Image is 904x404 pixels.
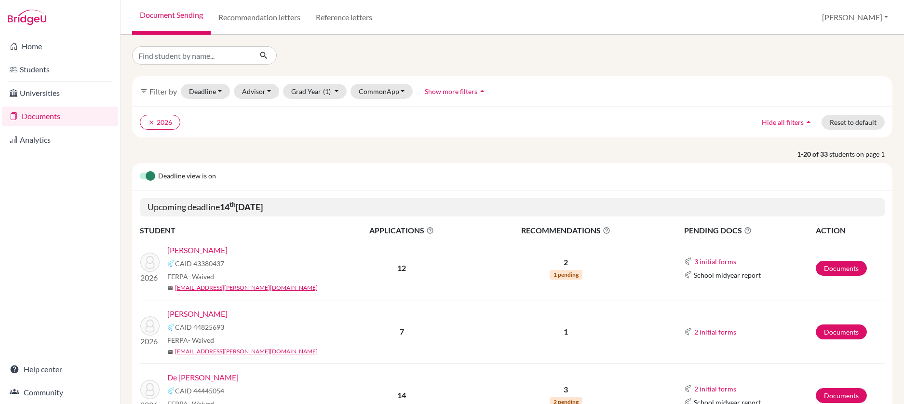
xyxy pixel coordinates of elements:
[167,387,175,395] img: Common App logo
[167,271,214,282] span: FERPA
[167,308,228,320] a: [PERSON_NAME]
[167,349,173,355] span: mail
[815,224,885,237] th: ACTION
[167,285,173,291] span: mail
[472,384,661,395] p: 3
[140,316,160,336] img: Collier, Ava
[167,335,214,345] span: FERPA
[149,87,177,96] span: Filter by
[684,257,692,265] img: Common App logo
[140,253,160,272] img: Boodoo, Salma
[283,84,347,99] button: Grad Year(1)
[323,87,331,95] span: (1)
[140,380,160,399] img: De La Rosa, Evan
[140,336,160,347] p: 2026
[2,130,118,149] a: Analytics
[2,60,118,79] a: Students
[2,383,118,402] a: Community
[8,10,46,25] img: Bridge-U
[167,323,175,331] img: Common App logo
[2,107,118,126] a: Documents
[229,201,236,208] sup: th
[797,149,829,159] strong: 1-20 of 33
[140,272,160,283] p: 2026
[234,84,280,99] button: Advisor
[472,225,661,236] span: RECOMMENDATIONS
[132,46,252,65] input: Find student by name...
[140,198,885,216] h5: Upcoming deadline
[175,386,224,396] span: CAID 44445054
[804,117,813,127] i: arrow_drop_up
[550,270,582,280] span: 1 pending
[397,263,406,272] b: 12
[818,8,892,27] button: [PERSON_NAME]
[175,258,224,269] span: CAID 43380437
[816,261,867,276] a: Documents
[333,225,471,236] span: APPLICATIONS
[148,119,155,126] i: clear
[829,149,892,159] span: students on page 1
[397,391,406,400] b: 14
[684,385,692,392] img: Common App logo
[472,326,661,337] p: 1
[140,115,180,130] button: clear2026
[175,283,318,292] a: [EMAIL_ADDRESS][PERSON_NAME][DOMAIN_NAME]
[181,84,230,99] button: Deadline
[816,388,867,403] a: Documents
[684,225,815,236] span: PENDING DOCS
[684,328,692,336] img: Common App logo
[158,171,216,182] span: Deadline view is on
[694,270,761,280] span: School midyear report
[175,347,318,356] a: [EMAIL_ADDRESS][PERSON_NAME][DOMAIN_NAME]
[694,383,737,394] button: 2 initial forms
[140,224,333,237] th: STUDENT
[175,322,224,332] span: CAID 44825693
[417,84,495,99] button: Show more filtersarrow_drop_up
[167,244,228,256] a: [PERSON_NAME]
[472,256,661,268] p: 2
[2,360,118,379] a: Help center
[762,118,804,126] span: Hide all filters
[188,336,214,344] span: - Waived
[477,86,487,96] i: arrow_drop_up
[694,256,737,267] button: 3 initial forms
[220,202,263,212] b: 14 [DATE]
[816,324,867,339] a: Documents
[188,272,214,281] span: - Waived
[2,83,118,103] a: Universities
[694,326,737,337] button: 2 initial forms
[822,115,885,130] button: Reset to default
[425,87,477,95] span: Show more filters
[400,327,404,336] b: 7
[754,115,822,130] button: Hide all filtersarrow_drop_up
[140,87,148,95] i: filter_list
[167,372,239,383] a: De [PERSON_NAME]
[2,37,118,56] a: Home
[351,84,413,99] button: CommonApp
[167,260,175,268] img: Common App logo
[684,271,692,279] img: Common App logo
